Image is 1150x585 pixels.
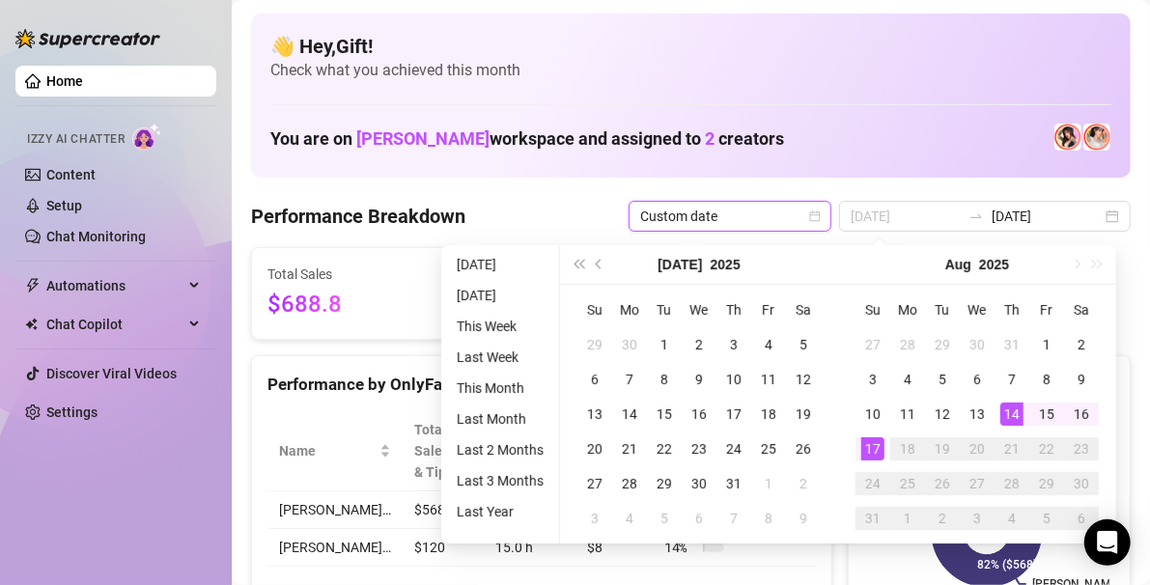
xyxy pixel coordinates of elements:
li: Last Week [449,346,551,369]
div: 2 [1070,333,1093,356]
td: 2025-08-19 [925,432,960,466]
div: 16 [1070,403,1093,426]
span: Total Sales [267,264,443,285]
li: Last 2 Months [449,438,551,461]
div: 13 [583,403,606,426]
li: Last 3 Months [449,469,551,492]
td: 2025-07-19 [786,397,821,432]
div: 3 [861,368,884,391]
div: 30 [618,333,641,356]
td: 2025-07-12 [786,362,821,397]
div: 25 [896,472,919,495]
div: 17 [722,403,745,426]
td: 2025-08-29 [1029,466,1064,501]
td: 2025-08-11 [890,397,925,432]
div: 3 [966,507,989,530]
div: 1 [1035,333,1058,356]
td: 2025-08-21 [995,432,1029,466]
div: 29 [931,333,954,356]
td: 2025-08-13 [960,397,995,432]
div: 4 [1000,507,1024,530]
td: 2025-08-27 [960,466,995,501]
td: 2025-09-02 [925,501,960,536]
h1: You are on workspace and assigned to creators [270,128,784,150]
img: AI Chatter [132,123,162,151]
td: 2025-07-05 [786,327,821,362]
div: 6 [1070,507,1093,530]
a: Chat Monitoring [46,229,146,244]
th: Sa [786,292,821,327]
div: 5 [1035,507,1058,530]
span: swap-right [968,209,984,224]
div: 20 [966,437,989,460]
td: 2025-08-31 [855,501,890,536]
div: 8 [1035,368,1058,391]
div: 21 [1000,437,1024,460]
span: to [968,209,984,224]
div: 13 [966,403,989,426]
input: Start date [851,206,961,227]
span: 2 [705,128,715,149]
div: 4 [757,333,780,356]
th: Mo [612,292,647,327]
div: 24 [861,472,884,495]
td: 2025-08-04 [890,362,925,397]
div: 26 [792,437,815,460]
td: 2025-07-23 [682,432,716,466]
th: Total Sales & Tips [403,411,484,491]
th: Name [267,411,403,491]
div: 2 [931,507,954,530]
input: End date [992,206,1102,227]
div: 19 [792,403,815,426]
li: This Week [449,315,551,338]
div: Performance by OnlyFans Creator [267,372,816,398]
td: 2025-07-06 [577,362,612,397]
div: 7 [618,368,641,391]
td: 2025-08-03 [577,501,612,536]
td: 2025-07-25 [751,432,786,466]
td: 2025-07-02 [682,327,716,362]
th: Fr [1029,292,1064,327]
div: 27 [966,472,989,495]
div: 15 [653,403,676,426]
td: 2025-07-01 [647,327,682,362]
th: Th [995,292,1029,327]
div: 25 [757,437,780,460]
li: This Month [449,376,551,400]
td: 2025-07-29 [647,466,682,501]
td: 2025-09-03 [960,501,995,536]
div: 15 [1035,403,1058,426]
div: 2 [687,333,711,356]
button: Choose a year [711,245,741,284]
span: Name [279,440,376,461]
span: $688.8 [267,287,443,323]
td: 2025-07-22 [647,432,682,466]
div: 5 [792,333,815,356]
div: 18 [896,437,919,460]
td: 2025-08-06 [960,362,995,397]
div: 9 [1070,368,1093,391]
img: logo-BBDzfeDw.svg [15,29,160,48]
button: Choose a month [658,245,702,284]
td: 2025-09-06 [1064,501,1099,536]
td: 15.0 h [484,529,575,567]
td: 2025-07-16 [682,397,716,432]
span: Check what you achieved this month [270,60,1111,81]
div: 6 [966,368,989,391]
td: 2025-07-28 [612,466,647,501]
a: Setup [46,198,82,213]
div: 1 [653,333,676,356]
td: 2025-08-08 [1029,362,1064,397]
th: Su [577,292,612,327]
td: 2025-07-07 [612,362,647,397]
td: 2025-08-02 [1064,327,1099,362]
div: 30 [687,472,711,495]
div: 6 [583,368,606,391]
th: Sa [1064,292,1099,327]
td: 2025-07-17 [716,397,751,432]
td: 2025-08-26 [925,466,960,501]
td: 2025-08-22 [1029,432,1064,466]
td: 2025-08-09 [1064,362,1099,397]
td: 2025-08-25 [890,466,925,501]
td: 2025-08-15 [1029,397,1064,432]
